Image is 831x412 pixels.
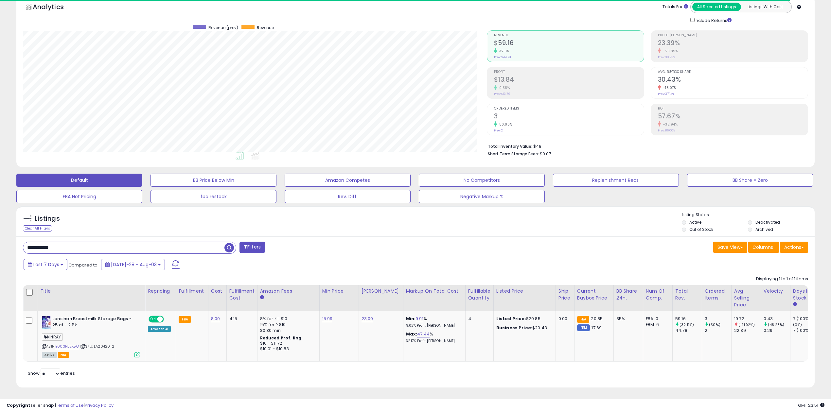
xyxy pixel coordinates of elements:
button: fba restock [150,190,276,203]
p: 9.02% Profit [PERSON_NAME] [406,323,460,328]
div: ASIN: [42,316,140,357]
span: Revenue [494,34,644,37]
small: Prev: 86.00% [658,129,675,132]
small: -23.89% [661,49,678,54]
b: Max: [406,331,417,337]
th: The percentage added to the cost of goods (COGS) that forms the calculator for Min & Max prices. [403,285,465,311]
small: Prev: 30.73% [658,55,675,59]
div: Cost [211,288,224,295]
p: Listing States: [682,212,815,218]
b: Lansinoh Breastmilk Storage Bags - 25 ct - 2 Pk [52,316,132,330]
span: Columns [752,244,773,250]
div: seller snap | | [7,403,114,409]
div: % [406,331,460,343]
button: Replenishment Recs. [553,174,679,187]
div: $0.30 min [260,328,314,334]
button: Negative Markup % [419,190,545,203]
button: Filters [239,242,265,253]
div: Num of Comp. [646,288,670,301]
button: No Competitors [419,174,545,187]
div: Title [40,288,142,295]
a: B00SHJ2K5O [55,344,79,349]
div: 8% for <= $10 [260,316,314,322]
span: Profit [PERSON_NAME] [658,34,808,37]
span: ROI [658,107,808,111]
div: $20.43 [496,325,551,331]
button: Save View [713,242,747,253]
a: 9.91 [415,316,423,322]
small: FBM [577,324,590,331]
small: (32.11%) [680,322,694,327]
span: ON [149,317,157,322]
div: 0.29 [764,328,790,334]
small: 32.11% [497,49,509,54]
b: Min: [406,316,416,322]
div: Clear All Filters [23,225,52,232]
small: Prev: 37.14% [658,92,674,96]
div: Ship Price [558,288,572,301]
div: $10.01 - $10.83 [260,346,314,352]
div: FBM: 6 [646,322,667,328]
h5: Analytics [33,2,77,13]
small: Amazon Fees. [260,295,264,300]
div: Velocity [764,288,787,295]
div: Current Buybox Price [577,288,611,301]
small: 0.58% [497,85,510,90]
h2: 30.43% [658,76,808,85]
b: Total Inventory Value: [488,144,532,149]
small: (50%) [709,322,720,327]
div: Fulfillable Quantity [468,288,491,301]
span: 17.69 [592,325,602,331]
button: All Selected Listings [692,3,741,11]
div: 2 [705,328,731,334]
h2: 23.39% [658,39,808,48]
div: Avg Selling Price [734,288,758,308]
button: [DATE]-28 - Aug-03 [101,259,165,270]
div: 59.16 [675,316,702,322]
button: Rev. Diff. [285,190,411,203]
h2: 3 [494,112,644,121]
div: 19.72 [734,316,761,322]
span: Last 7 Days [33,261,59,268]
div: Listed Price [496,288,553,295]
div: Fulfillment [179,288,205,295]
button: Actions [780,242,808,253]
span: 20.85 [591,316,603,322]
a: 8.00 [211,316,220,322]
div: Amazon AI [148,326,171,332]
small: Days In Stock. [793,301,797,307]
span: KINRAY [42,333,63,341]
button: Columns [748,242,779,253]
span: [DATE]-28 - Aug-03 [111,261,157,268]
button: Default [16,174,142,187]
div: Total Rev. [675,288,699,301]
span: All listings currently available for purchase on Amazon [42,352,57,358]
small: Prev: 2 [494,129,503,132]
div: Repricing [148,288,173,295]
span: $0.07 [540,151,551,157]
button: BB Price Below Min [150,174,276,187]
h2: $59.16 [494,39,644,48]
button: Listings With Cost [741,3,789,11]
span: Ordered Items [494,107,644,111]
h5: Listings [35,214,60,223]
b: Business Price: [496,325,532,331]
a: 23.00 [362,316,373,322]
small: (0%) [793,322,802,327]
div: Displaying 1 to 1 of 1 items [756,276,808,282]
div: 4 [468,316,488,322]
div: 15% for > $10 [260,322,314,328]
span: OFF [163,317,173,322]
small: Prev: $13.76 [494,92,510,96]
span: Profit [494,70,644,74]
div: 22.39 [734,328,761,334]
div: FBA: 0 [646,316,667,322]
span: Compared to: [68,262,98,268]
div: $20.85 [496,316,551,322]
p: 32.17% Profit [PERSON_NAME] [406,339,460,343]
label: Archived [755,227,773,232]
span: 2025-08-11 23:51 GMT [798,402,824,408]
h2: $13.84 [494,76,644,85]
span: FBA [58,352,69,358]
a: 15.99 [322,316,333,322]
